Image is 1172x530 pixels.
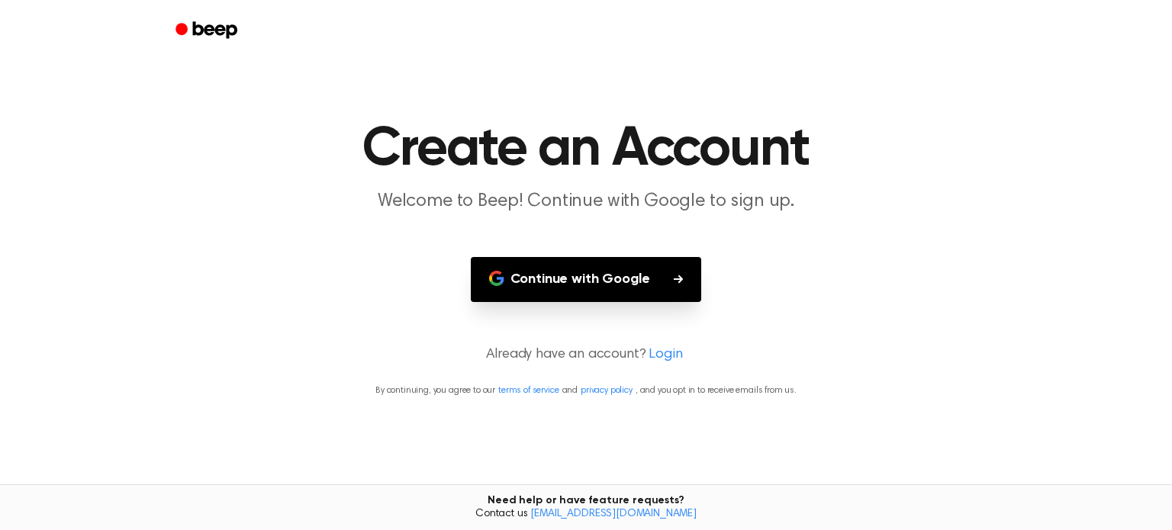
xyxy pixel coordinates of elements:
p: Already have an account? [18,345,1154,365]
a: Login [649,345,682,365]
span: Contact us [9,508,1163,522]
a: terms of service [498,386,559,395]
p: By continuing, you agree to our and , and you opt in to receive emails from us. [18,384,1154,397]
a: privacy policy [581,386,633,395]
p: Welcome to Beep! Continue with Google to sign up. [293,189,879,214]
a: [EMAIL_ADDRESS][DOMAIN_NAME] [530,509,697,519]
a: Beep [165,16,251,46]
button: Continue with Google [471,257,702,302]
h1: Create an Account [195,122,977,177]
